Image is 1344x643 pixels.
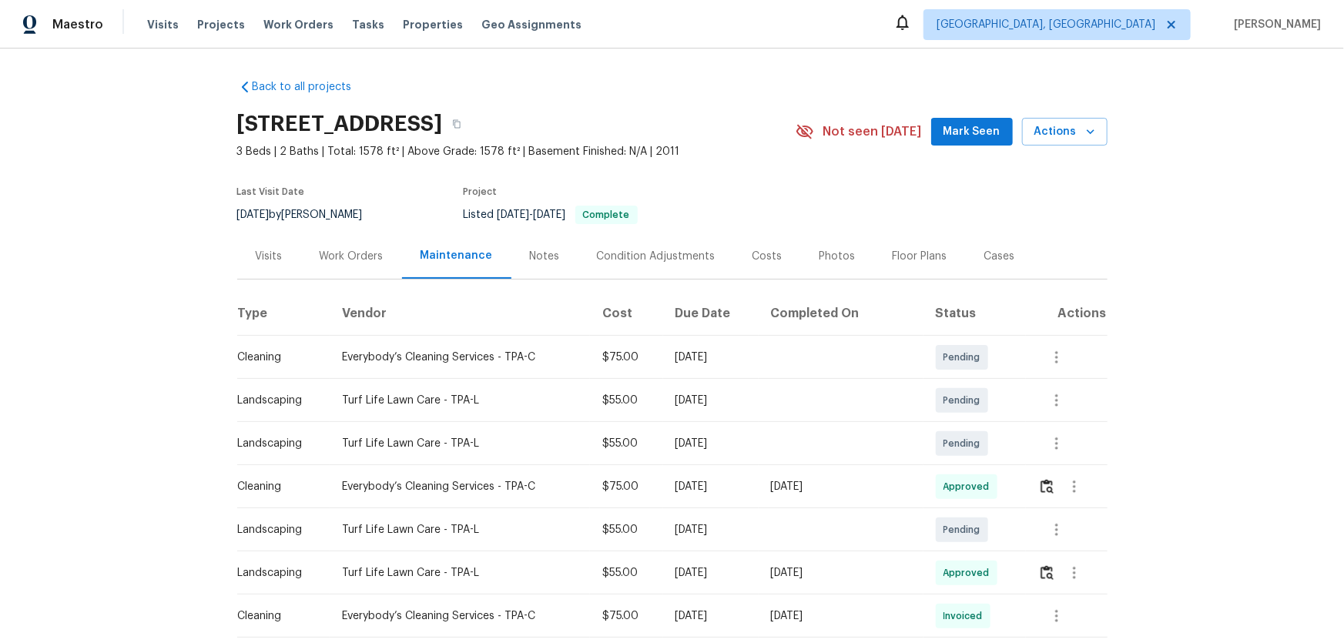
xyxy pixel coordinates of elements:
th: Completed On [759,293,923,336]
th: Status [923,293,1027,336]
div: Floor Plans [893,249,947,264]
div: $75.00 [602,479,650,494]
th: Actions [1026,293,1107,336]
div: Landscaping [238,522,318,538]
div: [DATE] [675,522,746,538]
span: Invoiced [943,608,989,624]
div: [DATE] [675,479,746,494]
span: Work Orders [263,17,333,32]
div: Turf Life Lawn Care - TPA-L [342,393,578,408]
div: $55.00 [602,565,650,581]
div: by [PERSON_NAME] [237,206,381,224]
span: Not seen [DATE] [823,124,922,139]
div: Turf Life Lawn Care - TPA-L [342,436,578,451]
div: [DATE] [675,436,746,451]
button: Copy Address [443,110,471,138]
span: Project [464,187,498,196]
button: Actions [1022,118,1108,146]
div: Costs [752,249,783,264]
div: Everybody’s Cleaning Services - TPA-C [342,479,578,494]
div: Work Orders [320,249,384,264]
div: Turf Life Lawn Care - TPA-L [342,522,578,538]
div: Condition Adjustments [597,249,716,264]
span: Pending [943,350,987,365]
span: - [498,209,566,220]
div: $55.00 [602,436,650,451]
a: Back to all projects [237,79,385,95]
div: Cleaning [238,350,318,365]
div: $55.00 [602,522,650,538]
div: Cases [984,249,1015,264]
div: [DATE] [675,608,746,624]
span: Geo Assignments [481,17,582,32]
span: Mark Seen [943,122,1000,142]
th: Due Date [663,293,759,336]
span: Complete [577,210,636,219]
h2: [STREET_ADDRESS] [237,116,443,132]
div: Cleaning [238,479,318,494]
span: Last Visit Date [237,187,305,196]
div: [DATE] [771,608,911,624]
div: $75.00 [602,608,650,624]
span: Projects [197,17,245,32]
button: Review Icon [1038,554,1056,591]
div: Turf Life Lawn Care - TPA-L [342,565,578,581]
div: [DATE] [771,479,911,494]
span: Pending [943,436,987,451]
div: [DATE] [675,565,746,581]
div: Everybody’s Cleaning Services - TPA-C [342,608,578,624]
div: [DATE] [675,393,746,408]
th: Vendor [330,293,590,336]
button: Mark Seen [931,118,1013,146]
span: Tasks [352,19,384,30]
div: Everybody’s Cleaning Services - TPA-C [342,350,578,365]
span: Approved [943,479,996,494]
span: [DATE] [534,209,566,220]
span: [GEOGRAPHIC_DATA], [GEOGRAPHIC_DATA] [937,17,1155,32]
div: Notes [530,249,560,264]
span: Properties [403,17,463,32]
span: Actions [1034,122,1095,142]
div: Cleaning [238,608,318,624]
span: Pending [943,522,987,538]
span: Maestro [52,17,103,32]
span: [DATE] [237,209,270,220]
span: Visits [147,17,179,32]
div: Landscaping [238,565,318,581]
div: [DATE] [675,350,746,365]
div: Photos [819,249,856,264]
span: [PERSON_NAME] [1228,17,1321,32]
img: Review Icon [1041,479,1054,494]
span: [DATE] [498,209,530,220]
span: Pending [943,393,987,408]
span: 3 Beds | 2 Baths | Total: 1578 ft² | Above Grade: 1578 ft² | Basement Finished: N/A | 2011 [237,144,796,159]
span: Listed [464,209,638,220]
th: Type [237,293,330,336]
button: Review Icon [1038,468,1056,505]
div: $55.00 [602,393,650,408]
div: Maintenance [421,248,493,263]
div: Visits [256,249,283,264]
th: Cost [590,293,662,336]
img: Review Icon [1041,565,1054,580]
span: Approved [943,565,996,581]
div: Landscaping [238,436,318,451]
div: Landscaping [238,393,318,408]
div: [DATE] [771,565,911,581]
div: $75.00 [602,350,650,365]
